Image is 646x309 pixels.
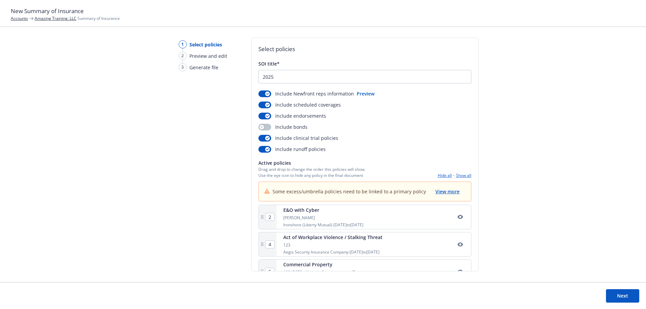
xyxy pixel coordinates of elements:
[179,40,187,48] div: 1
[283,215,363,221] div: [PERSON_NAME]
[258,159,365,166] span: Active policies
[283,234,383,241] div: Act of Workplace Violence / Stalking Threat
[357,90,374,97] button: Preview
[283,206,363,214] div: E&O with Cyber
[258,166,365,178] span: Drag and drop to change the order this policies will show. Use the eye icon to hide any policy in...
[258,232,471,257] div: Act of Workplace Violence / Stalking Threat123Aegis Security Insurance Company-[DATE]to[DATE]
[283,261,361,268] div: Commercial Property
[179,63,187,71] div: 3
[456,172,471,178] button: Show all
[258,61,280,67] span: SOI title*
[283,242,383,248] div: 123
[259,70,471,83] input: Enter a title
[273,188,426,195] span: Some excess/umbrella policies need to be linked to a primary policy
[283,249,383,255] div: Aegis Security Insurance Company - [DATE] to [DATE]
[606,289,639,303] button: Next
[438,172,452,178] button: Hide all
[283,222,363,228] div: Ironshore (Liberty Mutual) - [DATE] to [DATE]
[258,259,471,284] div: Commercial Property12345678 - Multiple Servicing teams TestTravelers Insurance-[DATE]to[DATE]
[258,146,326,153] div: Include runoff policies
[179,52,187,60] div: 2
[35,15,76,21] a: Amazing Training, LLC
[258,112,326,119] div: Include endorsements
[11,15,28,21] a: Accounts
[258,101,341,108] div: Include scheduled coverages
[258,205,471,229] div: E&O with Cyber[PERSON_NAME]Ironshore (Liberty Mutual)-[DATE]to[DATE]
[258,134,338,142] div: Include clinical trial policies
[283,269,361,275] div: 12345678 - Multiple Servicing teams Test
[435,188,460,195] span: View more
[189,52,227,60] span: Preview and edit
[258,90,354,97] div: Include Newfront reps information
[435,187,460,196] button: View more
[438,172,471,178] div: -
[258,123,308,130] div: Include bonds
[35,15,120,21] span: Summary of Insurance
[258,45,471,53] h2: Select policies
[189,41,222,48] span: Select policies
[189,64,218,71] span: Generate file
[11,7,635,15] h1: New Summary of Insurance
